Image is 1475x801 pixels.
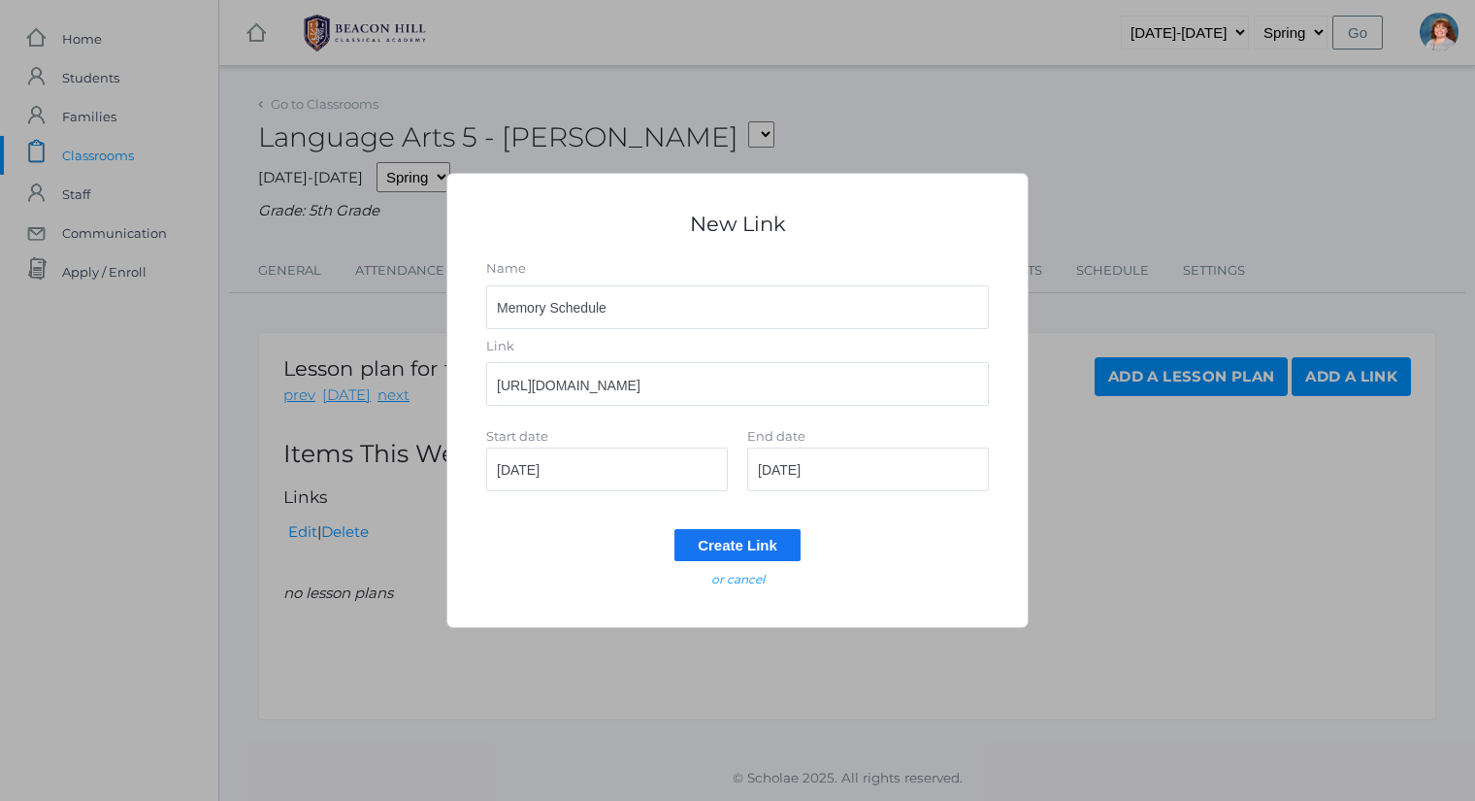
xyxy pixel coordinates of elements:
[674,529,801,561] input: Create Link
[486,571,989,588] a: or cancel
[486,213,989,235] h1: New Link
[747,428,805,444] label: End date
[486,428,548,444] label: Start date
[486,337,989,356] label: Link
[711,572,765,586] em: or cancel
[486,259,989,279] label: Name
